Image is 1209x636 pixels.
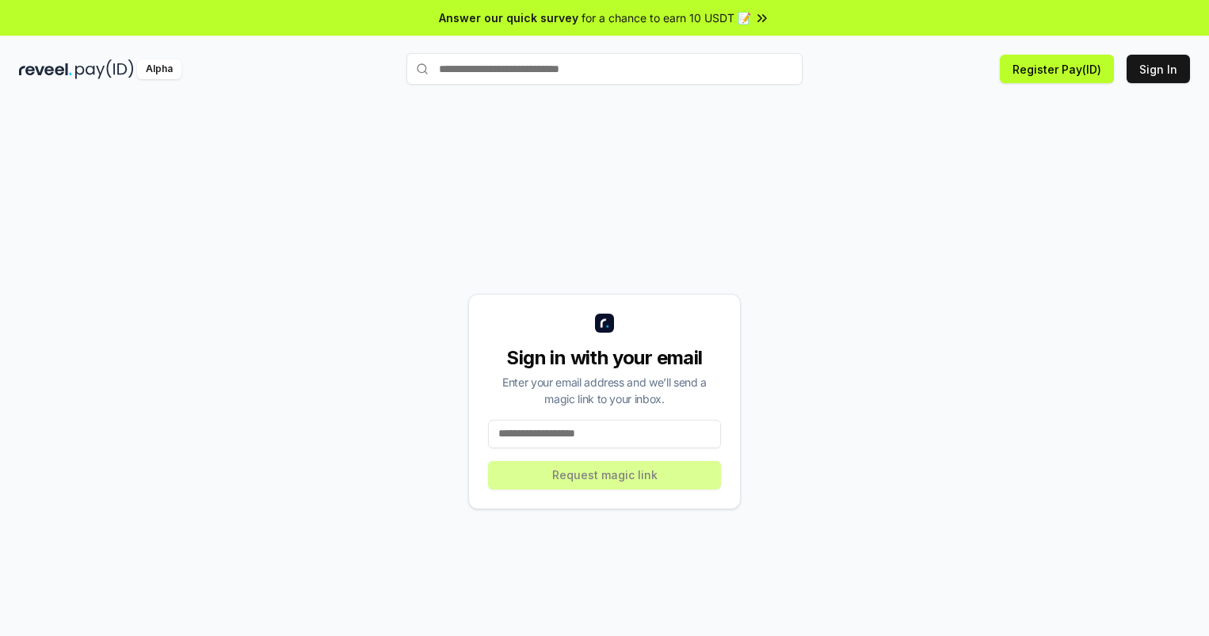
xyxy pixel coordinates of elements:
img: logo_small [595,314,614,333]
img: reveel_dark [19,59,72,79]
div: Sign in with your email [488,345,721,371]
span: for a chance to earn 10 USDT 📝 [582,10,751,26]
button: Register Pay(ID) [1000,55,1114,83]
img: pay_id [75,59,134,79]
span: Answer our quick survey [439,10,578,26]
button: Sign In [1127,55,1190,83]
div: Enter your email address and we’ll send a magic link to your inbox. [488,374,721,407]
div: Alpha [137,59,181,79]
